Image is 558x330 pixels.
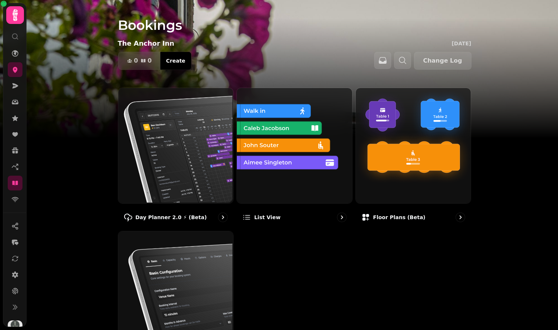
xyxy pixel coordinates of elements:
p: Day Planner 2.0 ⚡ (Beta) [136,214,207,221]
svg: go to [219,214,227,221]
p: The Anchor Inn [118,38,175,49]
button: 00 [118,52,161,70]
p: [DATE] [452,40,471,47]
a: Floor Plans (beta)Floor Plans (beta) [355,88,471,228]
span: 0 [134,58,138,64]
button: Create [160,52,191,70]
img: Floor Plans (beta) [355,87,470,203]
img: List view [236,87,351,203]
img: Day Planner 2.0 ⚡ (Beta) [117,87,233,203]
span: Change Log [423,58,462,64]
svg: go to [457,214,464,221]
a: Day Planner 2.0 ⚡ (Beta)Day Planner 2.0 ⚡ (Beta) [118,88,234,228]
span: 0 [148,58,152,64]
p: Floor Plans (beta) [373,214,425,221]
svg: go to [338,214,345,221]
button: Change Log [414,52,471,70]
p: List view [254,214,280,221]
a: List viewList view [236,88,352,228]
span: Create [166,58,185,63]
